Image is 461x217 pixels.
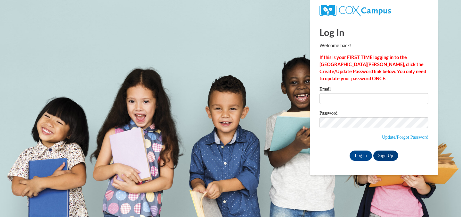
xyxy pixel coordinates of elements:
strong: If this is your FIRST TIME logging in to the [GEOGRAPHIC_DATA][PERSON_NAME], click the Create/Upd... [319,55,426,81]
label: Email [319,87,428,93]
a: Update/Forgot Password [382,135,428,140]
img: COX Campus [319,5,391,16]
h1: Log In [319,26,428,39]
label: Password [319,111,428,117]
a: Sign Up [373,151,398,161]
p: Welcome back! [319,42,428,49]
a: COX Campus [319,7,391,13]
input: Log In [350,151,372,161]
